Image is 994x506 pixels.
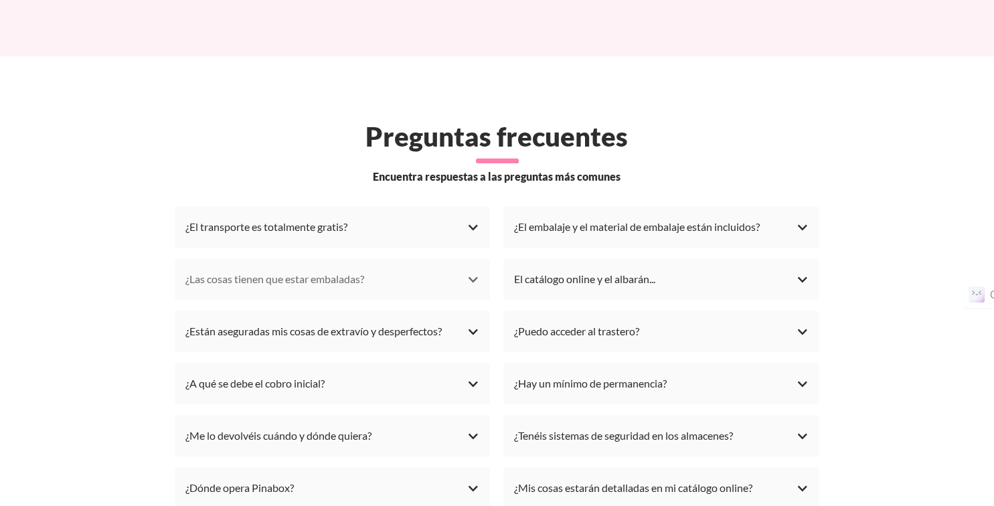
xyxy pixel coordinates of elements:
[185,426,480,446] div: ¿Me lo devolvéis cuándo y dónde quiera?
[514,373,809,394] div: ¿Hay un mínimo de permanencia?
[514,478,809,498] div: ¿Mis cosas estarán detalladas en mi catálogo online?
[101,120,894,153] h2: Preguntas frecuentes
[514,321,809,341] div: ¿Puedo acceder al trastero?
[374,169,621,185] span: Encuentra respuestas a las preguntas más comunes
[514,426,809,446] div: ¿Tenéis sistemas de seguridad en los almacenes?
[514,269,809,289] div: El catálogo online y el albarán...
[185,217,480,237] div: ¿El transporte es totalmente gratis?
[185,321,480,341] div: ¿Están aseguradas mis cosas de extravío y desperfectos?
[754,335,994,506] div: Widget de chat
[185,269,480,289] div: ¿Las cosas tienen que estar embaladas?
[514,217,809,237] div: ¿El embalaje y el material de embalaje están incluidos?
[754,335,994,506] iframe: Chat Widget
[185,373,480,394] div: ¿A qué se debe el cobro inicial?
[185,478,480,498] div: ¿Dónde opera Pinabox?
